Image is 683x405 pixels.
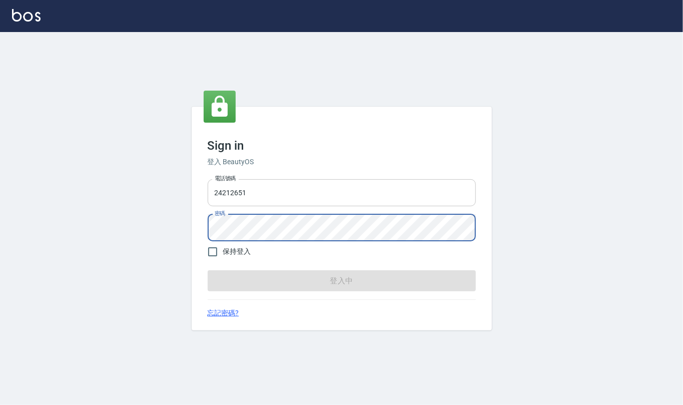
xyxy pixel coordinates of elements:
label: 電話號碼 [215,175,236,182]
img: Logo [12,9,41,22]
span: 保持登入 [223,246,251,257]
label: 密碼 [215,210,225,217]
a: 忘記密碼? [208,308,239,318]
h3: Sign in [208,139,476,153]
h6: 登入 BeautyOS [208,157,476,167]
